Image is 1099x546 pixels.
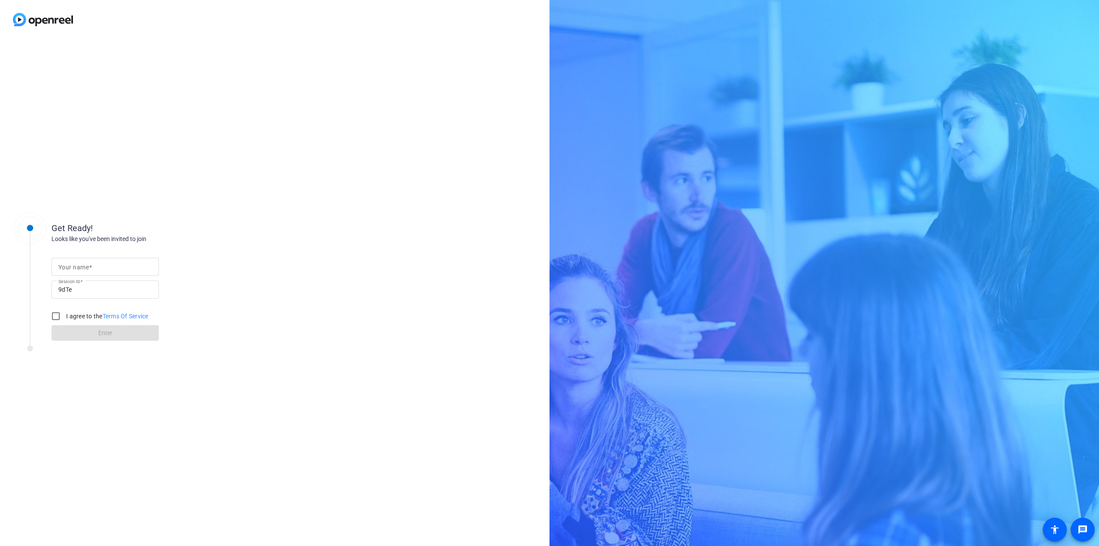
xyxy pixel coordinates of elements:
label: I agree to the [64,312,149,320]
mat-label: Your name [58,264,89,271]
div: Looks like you've been invited to join [52,235,223,244]
div: Get Ready! [52,222,223,235]
mat-icon: message [1078,525,1088,535]
mat-icon: accessibility [1050,525,1060,535]
mat-label: Session ID [58,279,80,284]
a: Terms Of Service [103,313,149,320]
